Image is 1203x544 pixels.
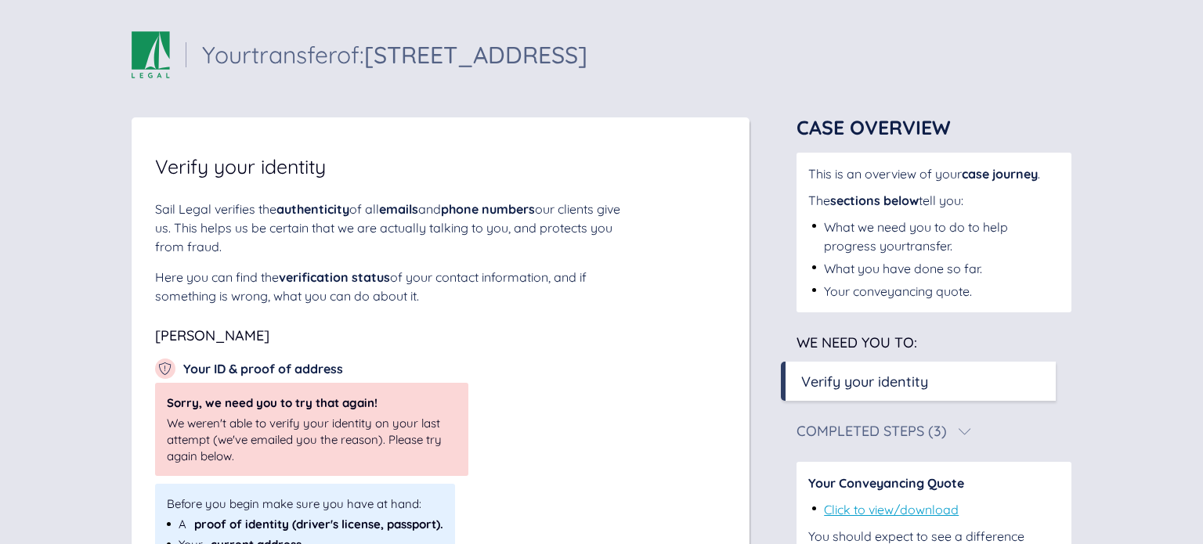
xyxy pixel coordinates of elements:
[824,502,959,517] a: Click to view/download
[183,361,343,376] span: Your ID & proof of address
[962,166,1038,182] span: case journey
[808,191,1060,210] div: The tell you:
[167,395,378,410] span: Sorry, we need you to try that again!
[202,43,587,67] div: Your transfer of:
[364,40,587,70] span: [STREET_ADDRESS]
[441,201,535,217] span: phone numbers
[824,259,982,278] div: What you have done so far.
[808,475,964,491] span: Your Conveyancing Quote
[824,218,1060,255] div: What we need you to do to help progress your transfer .
[167,415,457,464] div: We weren't able to verify your identity on your last attempt (we've emailed you the reason). Plea...
[808,164,1060,183] div: This is an overview of your .
[830,193,919,208] span: sections below
[797,115,951,139] span: Case Overview
[797,424,947,438] div: Completed Steps (3)
[167,516,443,532] div: A
[167,495,443,512] span: Before you begin make sure you have at hand:
[155,326,269,344] span: [PERSON_NAME]
[279,269,390,285] span: verification status
[155,268,625,305] div: Here you can find the of your contact information, and if something is wrong, what you can do abo...
[155,200,625,256] div: Sail Legal verifies the of all and our clients give us. This helps us be certain that we are actu...
[194,516,443,532] span: proof of identity (driver's license, passport).
[155,157,326,176] span: Verify your identity
[276,201,349,217] span: authenticity
[824,282,972,301] div: Your conveyancing quote.
[797,333,917,351] span: We need you to:
[379,201,418,217] span: emails
[801,371,928,392] div: Verify your identity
